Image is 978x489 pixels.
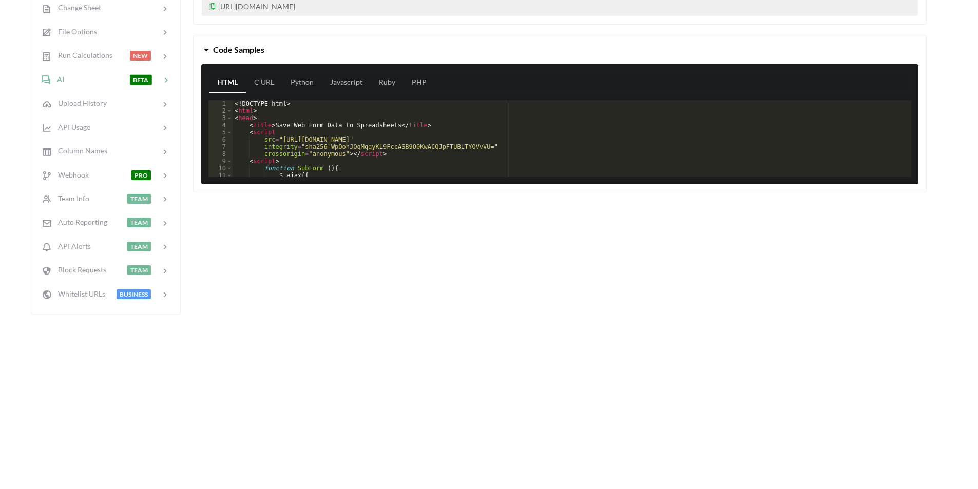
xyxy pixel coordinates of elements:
div: 5 [208,129,233,136]
span: TEAM [127,194,151,204]
a: HTML [209,72,246,93]
div: 8 [208,150,233,158]
span: Code Samples [213,45,264,54]
span: Column Names [52,146,107,155]
div: 3 [208,114,233,122]
a: Ruby [371,72,404,93]
span: Whitelist URLs [52,289,105,298]
span: Change Sheet [52,3,101,12]
span: Webhook [52,170,89,179]
span: Run Calculations [52,51,112,60]
div: 7 [208,143,233,150]
button: Code Samples [194,35,926,64]
span: Team Info [52,194,89,203]
div: 1 [208,100,233,107]
div: 10 [208,165,233,172]
span: BUSINESS [117,289,151,299]
a: Javascript [322,72,371,93]
a: Python [282,72,322,93]
span: BETA [130,75,152,85]
span: TEAM [127,265,151,275]
span: File Options [52,27,97,36]
span: API Alerts [52,242,91,250]
a: PHP [404,72,435,93]
span: TEAM [127,218,151,227]
span: Upload History [52,99,107,107]
span: TEAM [127,242,151,251]
span: PRO [131,170,151,180]
span: API Usage [52,123,90,131]
div: 9 [208,158,233,165]
div: 4 [208,122,233,129]
div: 2 [208,107,233,114]
span: AI [51,75,65,84]
span: NEW [130,51,151,61]
div: 11 [208,172,233,179]
a: C URL [246,72,282,93]
div: 6 [208,136,233,143]
span: Block Requests [52,265,106,274]
span: Auto Reporting [52,218,107,226]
